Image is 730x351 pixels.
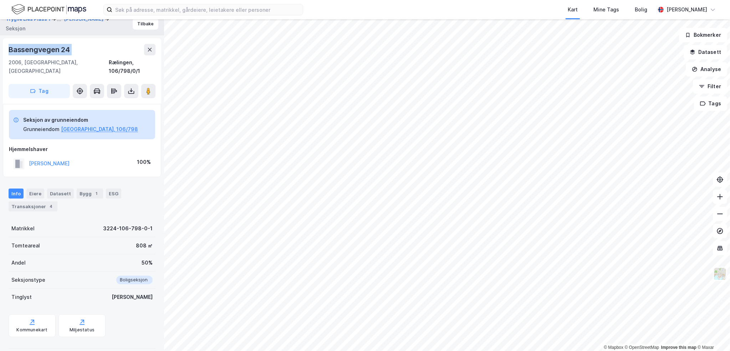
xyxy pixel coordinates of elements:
[136,241,153,250] div: 808 ㎡
[103,224,153,233] div: 3224-106-798-0-1
[70,327,95,333] div: Miljøstatus
[9,201,57,211] div: Transaksjoner
[604,345,623,350] a: Mapbox
[635,5,647,14] div: Bolig
[109,58,155,75] div: Rælingen, 106/798/0/1
[47,189,74,199] div: Datasett
[694,317,730,351] div: Kontrollprogram for chat
[93,190,100,197] div: 1
[11,3,86,16] img: logo.f888ab2527a4732fd821a326f86c7f29.svg
[568,5,578,14] div: Kart
[106,189,121,199] div: ESG
[16,327,47,333] div: Kommunekart
[625,345,659,350] a: OpenStreetMap
[26,189,44,199] div: Eiere
[47,203,55,210] div: 4
[667,5,707,14] div: [PERSON_NAME]
[6,15,52,24] button: Trygve Lies Plass 1
[142,259,153,267] div: 50%
[9,189,24,199] div: Info
[6,24,25,33] div: Seksjon
[11,293,32,301] div: Tinglyst
[64,16,105,23] button: [PERSON_NAME]
[684,45,727,59] button: Datasett
[679,28,727,42] button: Bokmerker
[23,125,60,134] div: Grunneiendom
[57,15,61,24] div: ...
[661,345,696,350] a: Improve this map
[694,96,727,111] button: Tags
[61,125,138,134] button: [GEOGRAPHIC_DATA], 106/798
[112,293,153,301] div: [PERSON_NAME]
[593,5,619,14] div: Mine Tags
[9,145,155,154] div: Hjemmelshaver
[9,44,71,55] div: Bassengvegen 24
[11,259,26,267] div: Andel
[11,276,45,284] div: Seksjonstype
[77,189,103,199] div: Bygg
[713,267,727,281] img: Z
[23,116,138,124] div: Seksjon av grunneiendom
[11,241,40,250] div: Tomteareal
[112,4,303,15] input: Søk på adresse, matrikkel, gårdeiere, leietakere eller personer
[9,84,70,98] button: Tag
[133,18,158,30] button: Tilbake
[11,224,35,233] div: Matrikkel
[694,317,730,351] iframe: Chat Widget
[693,79,727,94] button: Filter
[686,62,727,76] button: Analyse
[137,158,151,166] div: 100%
[9,58,109,75] div: 2006, [GEOGRAPHIC_DATA], [GEOGRAPHIC_DATA]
